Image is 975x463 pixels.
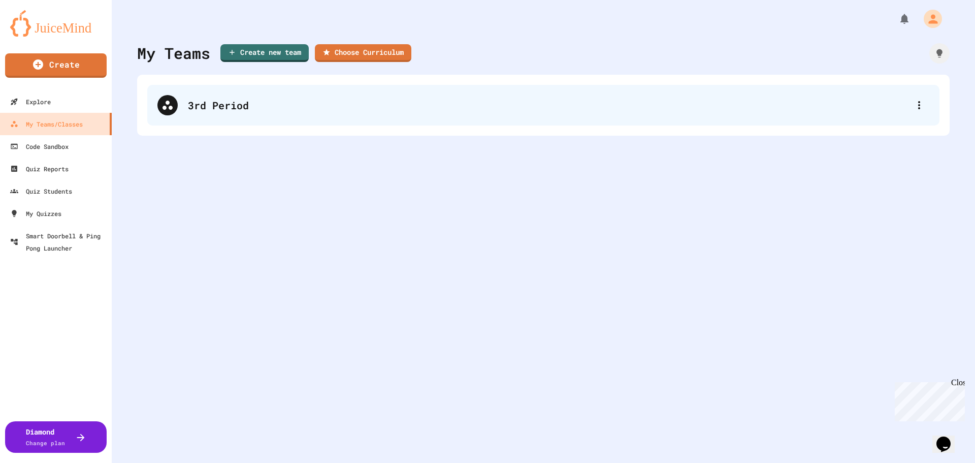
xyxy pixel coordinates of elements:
[10,96,51,108] div: Explore
[880,10,913,27] div: My Notifications
[913,7,945,30] div: My Account
[188,98,909,113] div: 3rd Period
[10,185,72,197] div: Quiz Students
[932,422,965,453] iframe: chat widget
[137,42,210,65] div: My Teams
[4,4,70,65] div: Chat with us now!Close
[929,43,950,64] div: How it works
[26,439,65,447] span: Change plan
[10,207,61,220] div: My Quizzes
[10,140,69,152] div: Code Sandbox
[10,163,69,175] div: Quiz Reports
[5,53,107,78] a: Create
[10,118,83,130] div: My Teams/Classes
[220,44,309,62] a: Create new team
[26,426,65,448] div: Diamond
[5,421,107,453] button: DiamondChange plan
[891,378,965,421] iframe: chat widget
[10,230,108,254] div: Smart Doorbell & Ping Pong Launcher
[315,44,411,62] a: Choose Curriculum
[10,10,102,37] img: logo-orange.svg
[147,85,939,126] div: 3rd Period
